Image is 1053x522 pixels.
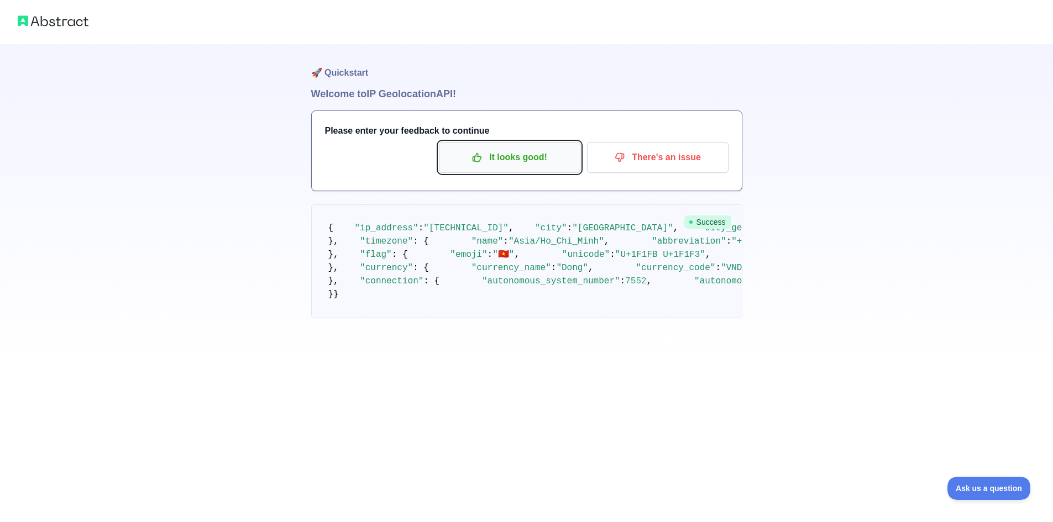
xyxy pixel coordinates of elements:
[355,223,418,233] span: "ip_address"
[625,276,646,286] span: 7552
[684,215,731,229] span: Success
[472,263,551,273] span: "currency_name"
[588,263,594,273] span: ,
[562,250,610,260] span: "unicode"
[705,250,711,260] span: ,
[509,223,514,233] span: ,
[615,250,705,260] span: "U+1F1FB U+1F1F3"
[423,223,509,233] span: "[TECHNICAL_ID]"
[673,223,679,233] span: ,
[610,250,615,260] span: :
[567,223,573,233] span: :
[731,236,758,246] span: "+07"
[636,263,715,273] span: "currency_code"
[509,236,604,246] span: "Asia/Ho_Chi_Minh"
[721,263,747,273] span: "VND"
[360,276,423,286] span: "connection"
[556,263,588,273] span: "Dong"
[947,477,1031,500] iframe: Toggle Customer Support
[360,263,413,273] span: "currency"
[604,236,610,246] span: ,
[311,86,742,102] h1: Welcome to IP Geolocation API!
[360,236,413,246] span: "timezone"
[652,236,726,246] span: "abbreviation"
[493,250,514,260] span: "🇻🇳"
[482,276,620,286] span: "autonomous_system_number"
[551,263,557,273] span: :
[447,148,572,167] p: It looks good!
[413,263,429,273] span: : {
[503,236,509,246] span: :
[694,276,864,286] span: "autonomous_system_organization"
[535,223,567,233] span: "city"
[488,250,493,260] span: :
[325,124,729,138] h3: Please enter your feedback to continue
[360,250,392,260] span: "flag"
[450,250,487,260] span: "emoji"
[595,148,720,167] p: There's an issue
[726,236,732,246] span: :
[715,263,721,273] span: :
[587,142,729,173] button: There's an issue
[413,236,429,246] span: : {
[418,223,424,233] span: :
[439,142,580,173] button: It looks good!
[647,276,652,286] span: ,
[514,250,520,260] span: ,
[572,223,673,233] span: "[GEOGRAPHIC_DATA]"
[392,250,408,260] span: : {
[311,44,742,86] h1: 🚀 Quickstart
[328,223,334,233] span: {
[18,13,88,29] img: Abstract logo
[423,276,439,286] span: : {
[472,236,504,246] span: "name"
[620,276,626,286] span: :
